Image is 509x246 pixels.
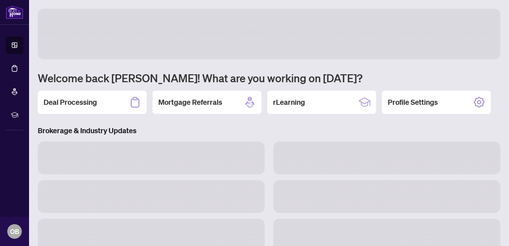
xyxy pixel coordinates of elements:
[38,126,500,136] h3: Brokerage & Industry Updates
[273,97,305,107] h2: rLearning
[388,97,438,107] h2: Profile Settings
[38,71,500,85] h1: Welcome back [PERSON_NAME]! What are you working on [DATE]?
[44,97,97,107] h2: Deal Processing
[10,226,19,237] span: OB
[158,97,222,107] h2: Mortgage Referrals
[6,5,23,19] img: logo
